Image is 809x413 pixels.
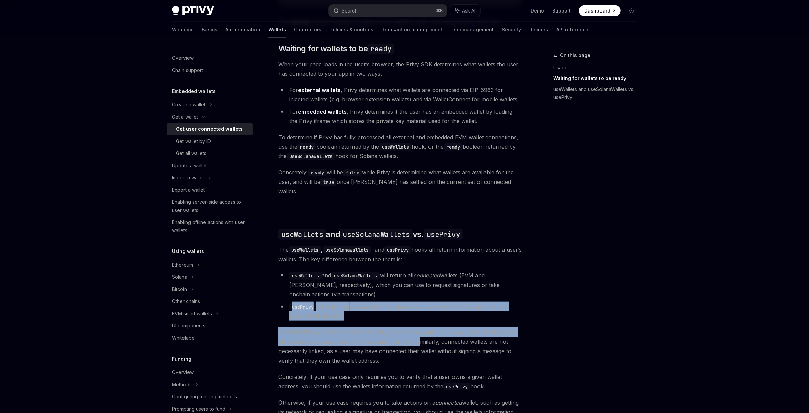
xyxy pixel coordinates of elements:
[289,303,316,311] code: usePrivy
[172,113,198,121] div: Get a wallet
[368,44,394,54] code: ready
[172,297,200,306] div: Other chains
[278,327,522,365] span: Linked wallets are not necessarily actively connected to your site, so you may not always be able...
[443,383,470,390] code: usePrivy
[552,7,571,14] a: Support
[450,5,480,17] button: Ask AI
[278,229,326,240] code: useWallets
[172,310,212,318] div: EVM smart wallets
[172,368,194,376] div: Overview
[172,393,237,401] div: Configuring funding methods
[379,143,412,151] code: useWallets
[225,22,260,38] a: Authentication
[167,366,253,379] a: Overview
[172,261,193,269] div: Ethereum
[167,123,253,135] a: Get user connected wallets
[329,22,373,38] a: Policies & controls
[502,22,521,38] a: Security
[172,405,225,413] div: Prompting users to fund
[294,22,321,38] a: Connectors
[167,216,253,237] a: Enabling offline actions with user wallets
[424,229,463,240] code: usePrivy
[176,125,243,133] div: Get user connected wallets
[413,272,440,279] em: connected
[172,198,249,214] div: Enabling server-side access to user wallets
[435,399,462,406] em: connected
[298,108,347,115] strong: embedded wallets
[172,381,192,389] div: Methods
[167,332,253,344] a: Whitelabel
[278,59,522,78] span: When your page loads in the user’s browser, the Privy SDK determines what wallets the user has co...
[298,87,341,93] strong: external wallets
[553,84,642,103] a: useWallets and useSolanaWallets vs. usePrivy
[529,22,548,38] a: Recipes
[531,7,544,14] a: Demo
[278,85,522,104] li: For , Privy determines what wallets are connected via EIP-6963 for injected wallets (e.g. browser...
[278,372,522,391] span: Concretely, if your use case only requires you to verify that a user owns a given wallet address,...
[172,66,203,74] div: Chain support
[172,218,249,235] div: Enabling offline actions with user wallets
[436,8,443,14] span: ⌘ K
[172,186,205,194] div: Export a wallet
[278,107,522,126] li: For , Privy determines if the user has an embedded wallet by loading the Privy iframe which store...
[278,132,522,161] span: To determine if Privy has fully processed all external and embedded EVM wallet connections, use t...
[382,22,442,38] a: Transaction management
[553,62,642,73] a: Usage
[560,51,590,59] span: On this page
[320,178,337,186] code: true
[172,101,205,109] div: Create a wallet
[289,272,322,280] code: useWallets
[444,143,463,151] code: ready
[172,334,196,342] div: Whitelabel
[289,246,371,253] strong: ,
[278,245,522,264] span: The , and hooks all return information about a user’s wallets. The key difference between the the...
[340,229,412,240] code: useSolanaWallets
[172,54,194,62] div: Overview
[343,169,362,176] code: false
[167,135,253,147] a: Get wallet by ID
[342,7,361,15] div: Search...
[167,391,253,403] a: Configuring funding methods
[553,73,642,84] a: Waiting for wallets to be ready
[584,7,610,14] span: Dashboard
[278,43,394,54] span: Waiting for wallets to be
[289,246,321,254] code: useWallets
[329,5,447,17] button: Search...⌘K
[172,87,216,95] h5: Embedded wallets
[167,160,253,172] a: Update a wallet
[323,246,371,254] code: useSolanaWallets
[167,320,253,332] a: UI components
[172,6,214,16] img: dark logo
[626,5,637,16] button: Toggle dark mode
[172,174,204,182] div: Import a wallet
[278,302,522,321] li: will return all wallets, which you can use to verify that a user owns a given wallet address.
[297,143,316,151] code: ready
[278,229,463,240] span: and vs.
[172,285,187,293] div: Bitcoin
[167,184,253,196] a: Export a wallet
[167,196,253,216] a: Enabling server-side access to user wallets
[167,147,253,160] a: Get all wallets
[350,303,365,310] em: linked
[172,247,204,256] h5: Using wallets
[308,169,327,176] code: ready
[172,273,187,281] div: Solana
[268,22,286,38] a: Wallets
[462,7,475,14] span: Ask AI
[278,271,522,299] li: and will return all wallets (EVM and [PERSON_NAME], respectively), which you can use to request s...
[384,246,411,254] code: usePrivy
[172,22,194,38] a: Welcome
[167,295,253,308] a: Other chains
[331,272,380,280] code: useSolanaWallets
[167,64,253,76] a: Chain support
[172,162,207,170] div: Update a wallet
[287,153,335,160] code: useSolanaWallets
[172,322,205,330] div: UI components
[176,149,206,157] div: Get all wallets
[176,137,211,145] div: Get wallet by ID
[202,22,217,38] a: Basics
[167,52,253,64] a: Overview
[278,168,522,196] span: Concretely, will be while Privy is determining what wallets are available for the user, and will ...
[556,22,588,38] a: API reference
[172,355,191,363] h5: Funding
